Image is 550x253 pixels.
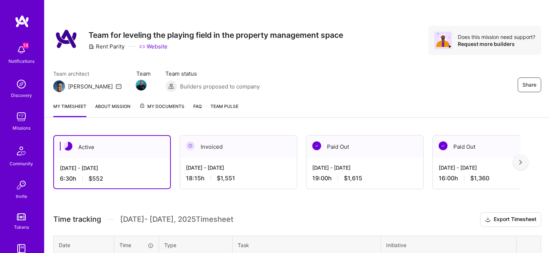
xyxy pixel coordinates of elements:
button: Export Timesheet [480,212,541,227]
span: Team Pulse [211,104,238,109]
i: icon CompanyGray [89,44,94,50]
img: discovery [14,77,29,91]
div: Rent Parity [89,43,125,50]
span: $552 [89,175,103,182]
div: [DATE] - [DATE] [312,164,417,171]
a: My Documents [139,102,184,117]
img: right [519,160,522,165]
div: Does this mission need support? [458,33,535,40]
span: Time tracking [53,215,101,224]
a: My timesheet [53,102,86,117]
span: Share [522,81,536,88]
div: Invoiced [180,135,297,158]
span: Team [136,70,151,77]
div: Time [119,241,154,249]
div: Initiative [386,241,511,249]
button: Share [518,77,541,92]
div: 16:00 h [439,174,544,182]
div: 6:30 h [60,175,164,182]
div: 19:00 h [312,174,417,182]
img: teamwork [14,109,29,124]
span: $1,360 [470,174,489,182]
div: Missions [12,124,30,132]
span: Team status [165,70,260,77]
img: tokens [17,213,26,220]
img: Paid Out [439,141,447,150]
i: icon Download [485,216,491,224]
div: [DATE] - [DATE] [186,164,291,171]
span: Team architect [53,70,122,77]
div: Request more builders [458,40,535,47]
img: Paid Out [312,141,321,150]
div: [PERSON_NAME] [68,83,113,90]
img: Team Architect [53,80,65,92]
span: [DATE] - [DATE] , 2025 Timesheet [120,215,233,224]
div: Community [10,160,33,167]
img: Team Member Avatar [136,80,147,91]
h3: Team for leveling the playing field in the property management space [89,30,343,40]
img: bell [14,43,29,57]
img: Company Logo [53,26,80,52]
span: $1,615 [344,174,362,182]
div: Invite [16,192,27,200]
span: Builders proposed to company [180,83,260,90]
img: Invite [14,178,29,192]
a: Team Member Avatar [136,79,146,91]
div: Active [54,136,170,158]
div: Paid Out [433,135,550,158]
a: FAQ [193,102,202,117]
a: Website [139,43,168,50]
span: $1,551 [217,174,235,182]
img: Community [12,142,30,160]
div: Notifications [8,57,35,65]
div: Discovery [11,91,32,99]
img: Invoiced [186,141,195,150]
a: About Mission [95,102,130,117]
div: [DATE] - [DATE] [60,164,164,172]
div: Tokens [14,223,29,231]
div: Paid Out [306,135,423,158]
span: My Documents [139,102,184,111]
div: [DATE] - [DATE] [439,164,544,171]
a: Team Pulse [211,102,238,117]
img: logo [15,15,29,28]
i: icon Mail [116,83,122,89]
span: 14 [23,43,29,48]
img: Avatar [434,32,452,49]
img: Builders proposed to company [165,80,177,92]
div: 18:15 h [186,174,291,182]
img: Active [64,142,72,151]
